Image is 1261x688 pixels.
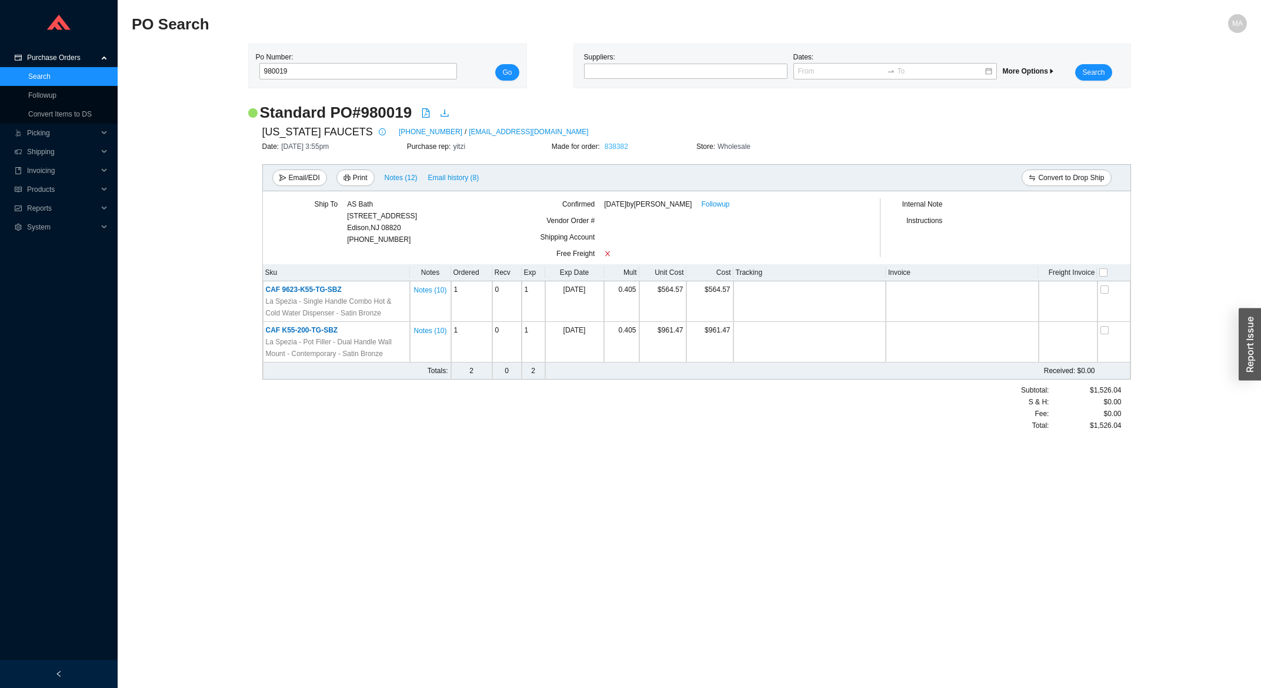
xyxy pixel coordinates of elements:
a: 838382 [605,142,628,151]
span: Picking [27,124,98,142]
span: Notes ( 10 ) [413,284,446,296]
span: [DATE] by [PERSON_NAME] [604,198,692,210]
span: fund [14,205,22,212]
td: 2 [451,363,492,380]
span: La Spezia - Single Handle Combo Hot & Cold Water Dispenser - Satin Bronze [266,295,407,319]
div: AS Bath [STREET_ADDRESS] Edison , NJ 08820 [347,198,417,234]
span: file-pdf [421,108,431,118]
span: Purchase rep: [407,142,453,151]
button: Notes (12) [384,171,418,180]
div: $1,526.04 [1049,384,1121,396]
a: Convert Items to DS [28,110,92,118]
span: Purchase Orders [27,48,98,67]
span: Products [27,180,98,199]
div: Sku [265,267,408,278]
span: left [55,670,62,677]
span: send [279,174,286,182]
th: Ordered [451,264,492,281]
span: Made for order: [552,142,602,151]
button: Email history (8) [428,169,480,186]
span: caret-right [1048,68,1055,75]
td: 1 [451,281,492,322]
span: info-circle [376,128,389,135]
span: swap-right [887,67,895,75]
div: Po Number: [256,51,453,81]
span: Reports [27,199,98,218]
td: 2 [522,363,545,380]
button: Notes (10) [413,284,447,292]
td: 0.405 [604,322,639,363]
span: Notes ( 10 ) [413,325,446,337]
div: Suppliers: [581,51,790,81]
span: Internal Note [902,200,943,208]
span: MA [1232,14,1243,33]
td: [DATE] [545,281,604,322]
span: Free Freight [556,250,595,258]
span: Shipping Account [541,233,595,241]
a: Search [28,72,51,81]
span: $0.00 [1103,408,1121,420]
span: [US_STATE] FAUCETS [262,123,373,141]
th: Notes [410,264,451,281]
span: close [604,250,611,257]
span: [DATE] 3:55pm [281,142,329,151]
th: Mult [604,264,639,281]
span: Confirmed [562,200,595,208]
span: Wholesale [718,142,750,151]
td: 1 [522,281,545,322]
span: Instructions [906,217,942,225]
button: Go [495,64,519,81]
span: Email/EDI [289,172,320,184]
span: printer [343,174,351,182]
span: Received: [1044,367,1075,375]
div: [PHONE_NUMBER] [347,198,417,245]
td: 0 [492,322,522,363]
span: read [14,186,22,193]
span: to [887,67,895,75]
span: Fee : [1035,408,1049,420]
span: swap [1029,174,1036,182]
span: book [14,167,22,174]
span: CAF 9623-K55-TG-SBZ [266,285,342,294]
span: credit-card [14,54,22,61]
span: Vendor Order # [546,217,595,225]
span: Convert to Drop Ship [1038,172,1104,184]
a: Followup [701,198,729,210]
a: [EMAIL_ADDRESS][DOMAIN_NAME] [469,126,588,138]
span: Invoicing [27,161,98,180]
span: Total: [1032,420,1049,431]
span: Search [1082,67,1105,78]
span: Totals: [428,367,448,375]
input: To [898,65,984,77]
span: Ship To [314,200,338,208]
span: Go [502,67,512,78]
td: [DATE] [545,322,604,363]
th: Cost [686,264,733,281]
span: yitzi [453,142,465,151]
span: download [440,108,449,118]
td: $564.57 [686,281,733,322]
th: Freight Invoice [1038,264,1097,281]
span: Subtotal: [1021,384,1049,396]
span: setting [14,224,22,231]
td: 0.405 [604,281,639,322]
span: Store: [696,142,718,151]
div: $1,526.04 [1049,420,1121,431]
span: S & H: [1029,396,1049,408]
h2: PO Search [132,14,968,35]
span: Notes ( 12 ) [385,172,418,184]
th: Recv [492,264,522,281]
td: $564.57 [639,281,686,322]
a: file-pdf [421,108,431,120]
span: CAF K55-200-TG-SBZ [266,326,338,334]
span: System [27,218,98,237]
button: Notes (10) [413,324,447,333]
td: 0 [492,281,522,322]
a: Followup [28,91,56,99]
input: From [798,65,885,77]
h2: Standard PO # 980019 [260,102,412,123]
button: info-circle [373,124,389,140]
span: La Spezia - Pot Filler - Dual Handle Wall Mount - Contemporary - Satin Bronze [266,336,407,360]
td: $961.47 [639,322,686,363]
a: [PHONE_NUMBER] [399,126,462,138]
